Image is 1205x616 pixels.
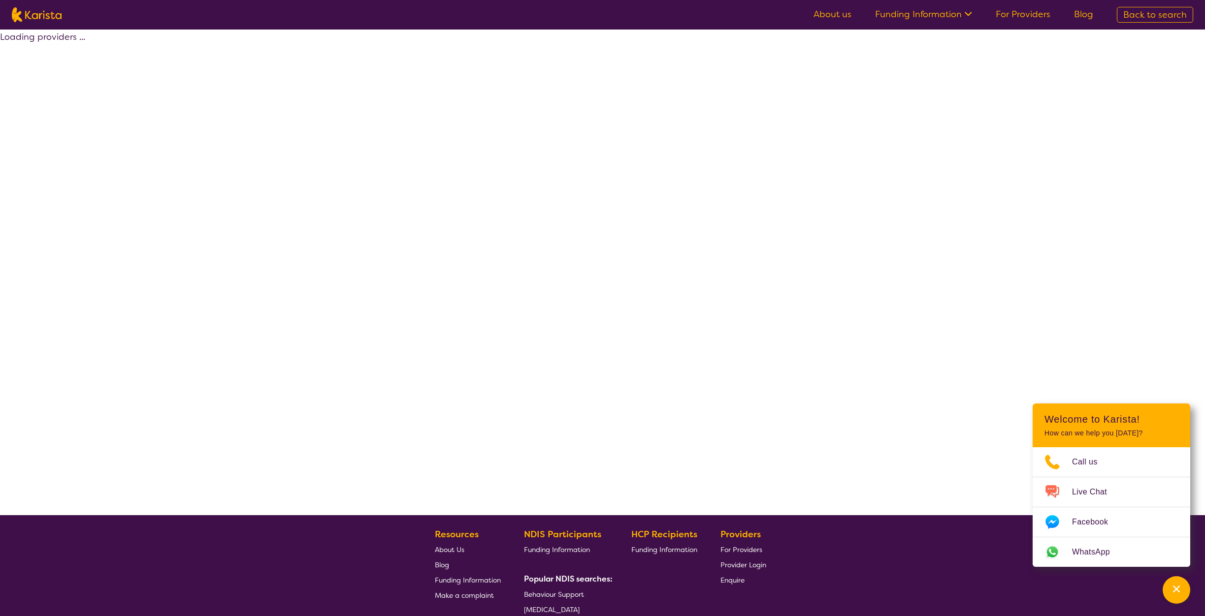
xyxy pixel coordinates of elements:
[435,587,501,603] a: Make a complaint
[631,528,697,540] b: HCP Recipients
[1033,447,1190,567] ul: Choose channel
[631,545,697,554] span: Funding Information
[524,542,609,557] a: Funding Information
[1123,9,1187,21] span: Back to search
[524,605,580,614] span: [MEDICAL_DATA]
[814,8,851,20] a: About us
[524,528,601,540] b: NDIS Participants
[1163,576,1190,604] button: Channel Menu
[1117,7,1193,23] a: Back to search
[720,528,761,540] b: Providers
[1072,485,1119,499] span: Live Chat
[12,7,62,22] img: Karista logo
[720,557,766,572] a: Provider Login
[435,557,501,572] a: Blog
[996,8,1050,20] a: For Providers
[524,574,613,584] b: Popular NDIS searches:
[720,576,745,585] span: Enquire
[435,591,494,600] span: Make a complaint
[631,542,697,557] a: Funding Information
[720,542,766,557] a: For Providers
[1044,429,1178,437] p: How can we help you [DATE]?
[720,572,766,587] a: Enquire
[1072,455,1109,469] span: Call us
[1072,515,1120,529] span: Facebook
[524,590,584,599] span: Behaviour Support
[1072,545,1122,559] span: WhatsApp
[435,560,449,569] span: Blog
[435,542,501,557] a: About Us
[1033,403,1190,567] div: Channel Menu
[435,528,479,540] b: Resources
[720,560,766,569] span: Provider Login
[875,8,972,20] a: Funding Information
[435,545,464,554] span: About Us
[1044,413,1178,425] h2: Welcome to Karista!
[1074,8,1093,20] a: Blog
[1033,537,1190,567] a: Web link opens in a new tab.
[435,576,501,585] span: Funding Information
[524,545,590,554] span: Funding Information
[524,586,609,602] a: Behaviour Support
[435,572,501,587] a: Funding Information
[720,545,762,554] span: For Providers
